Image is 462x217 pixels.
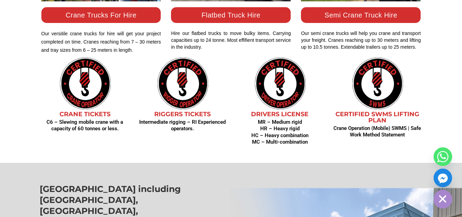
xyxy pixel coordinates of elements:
a: CRANE TICKETS [60,110,110,118]
div: Hire our flatbed trucks to move bulky items. Carrying capacities up to 24 tonne. Most effifient t... [171,30,291,50]
a: Certified SWMS Lifting Plan [335,110,419,124]
h4: Crane Operation (Mobile) SWMS | Safe Work Method Statement [332,125,423,138]
img: How Crane Truck Hire Can Improve Speed and Efficiency of a Construction Project [137,58,228,109]
a: Flatbed Truck Hire [201,11,260,19]
img: How Crane Truck Hire Can Improve Speed and Efficiency Of A Construction Project [235,58,325,109]
p: Our versitile crane trucks for hire will get your project completed on time. Cranes reaching from... [41,30,161,54]
a: Whatsapp [434,147,452,166]
a: Semi Crane Truck Hire [325,11,397,19]
a: Crane Trucks For Hire [66,11,136,19]
img: truck transport [332,58,423,109]
div: Our semi crane trucks will help you crane and transport your freight. Cranes reaching up to 30 me... [301,30,421,50]
h4: Intermediate rigging – RI Experienced operators. [137,119,228,132]
h4: C6 – Slewing mobile crane with a capacity of 60 tonnes or less. [40,119,130,132]
a: Facebook_Messenger [434,169,452,187]
h4: MR – Medium rigid HR – Heavy rigid HC – Heavy combination MC – Multi-combination [235,119,325,146]
a: DRIVERS LICENSE [251,110,308,118]
img: How Crane Truck Hire Can Improve Speed and Efficiency of a Construction Project [40,58,130,109]
a: RIGGERS TICKETS [154,110,211,118]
